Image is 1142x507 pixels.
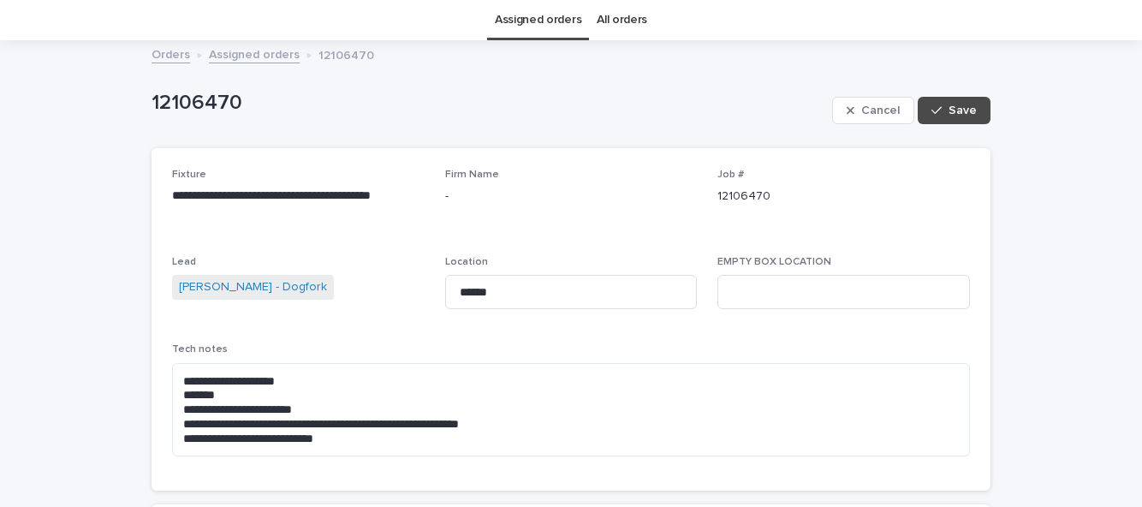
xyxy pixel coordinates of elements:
[918,97,990,124] button: Save
[172,344,228,355] span: Tech notes
[445,170,499,180] span: Firm Name
[179,278,327,296] a: [PERSON_NAME] - Dogfork
[318,45,374,63] p: 12106470
[445,188,698,206] p: -
[717,257,831,267] span: EMPTY BOX LOCATION
[717,170,744,180] span: Job #
[832,97,914,124] button: Cancel
[717,188,970,206] p: 12106470
[172,170,206,180] span: Fixture
[209,44,300,63] a: Assigned orders
[172,257,196,267] span: Lead
[152,44,190,63] a: Orders
[861,104,900,116] span: Cancel
[152,91,825,116] p: 12106470
[445,257,488,267] span: Location
[949,104,977,116] span: Save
